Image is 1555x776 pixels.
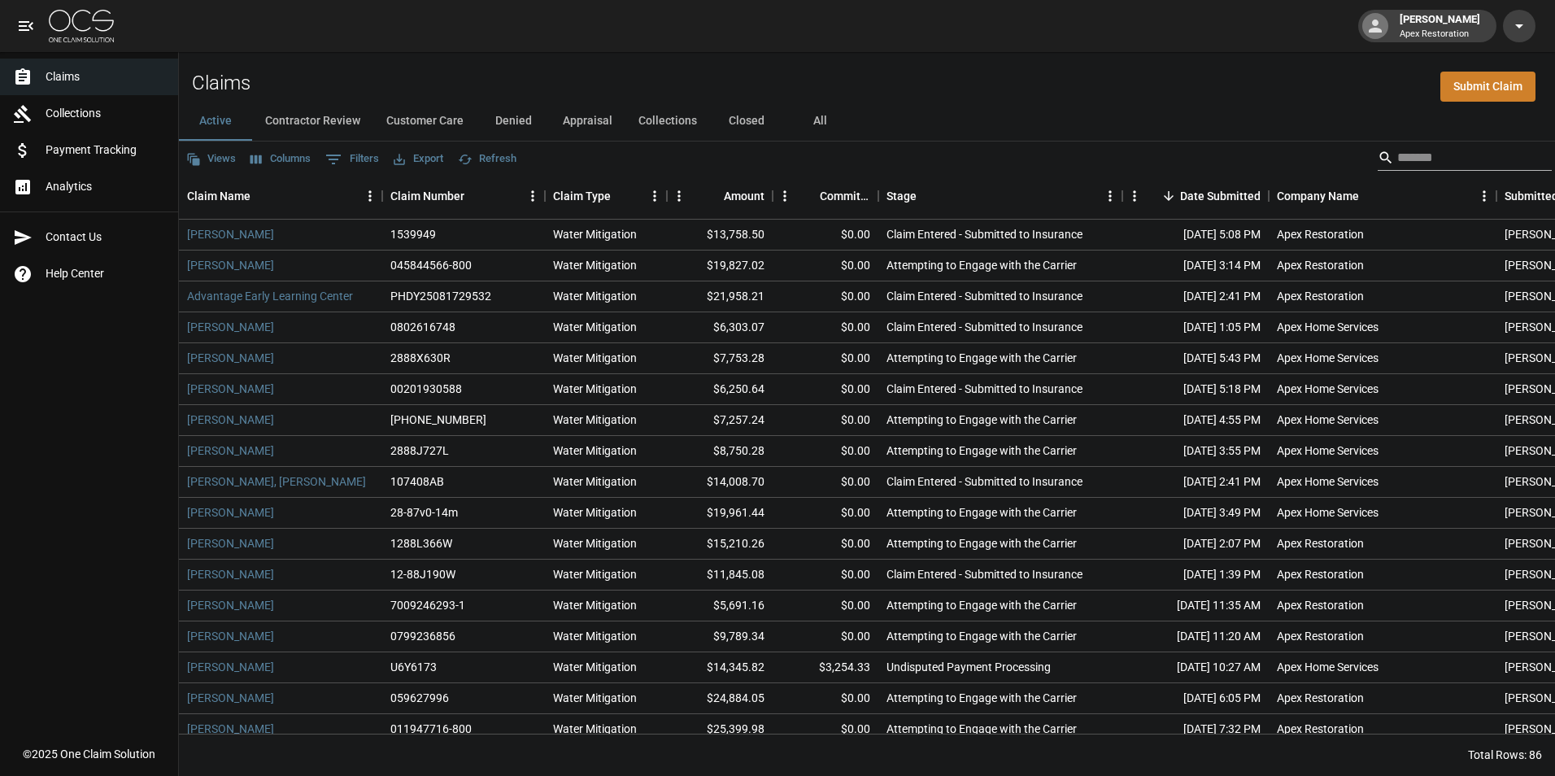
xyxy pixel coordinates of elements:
div: Search [1378,145,1552,174]
div: Water Mitigation [553,659,637,675]
div: Committed Amount [773,173,878,219]
span: Contact Us [46,229,165,246]
button: Sort [1359,185,1382,207]
span: Collections [46,105,165,122]
div: 0802616748 [390,319,455,335]
button: Show filters [321,146,383,172]
div: Claim Entered - Submitted to Insurance [886,226,1082,242]
button: Sort [1157,185,1180,207]
button: Menu [521,184,545,208]
div: $0.00 [773,591,878,621]
div: [DATE] 3:49 PM [1122,498,1269,529]
div: Attempting to Engage with the Carrier [886,442,1077,459]
div: [PERSON_NAME] [1393,11,1487,41]
button: Menu [1098,184,1122,208]
div: Company Name [1277,173,1359,219]
div: Water Mitigation [553,535,637,551]
div: $0.00 [773,436,878,467]
div: [DATE] 2:07 PM [1122,529,1269,560]
button: Select columns [246,146,315,172]
div: Apex Restoration [1277,690,1364,706]
div: $0.00 [773,281,878,312]
a: [PERSON_NAME] [187,659,274,675]
div: Attempting to Engage with the Carrier [886,597,1077,613]
div: Water Mitigation [553,319,637,335]
div: Claim Entered - Submitted to Insurance [886,288,1082,304]
div: [DATE] 7:32 PM [1122,714,1269,745]
div: Attempting to Engage with the Carrier [886,504,1077,521]
button: open drawer [10,10,42,42]
div: Stage [886,173,917,219]
div: [DATE] 10:27 AM [1122,652,1269,683]
a: [PERSON_NAME] [187,690,274,706]
button: Menu [1122,184,1147,208]
div: $19,827.02 [667,251,773,281]
div: Claim Name [187,173,250,219]
div: © 2025 One Claim Solution [23,746,155,762]
a: [PERSON_NAME] [187,597,274,613]
div: Amount [667,173,773,219]
div: $21,958.21 [667,281,773,312]
a: [PERSON_NAME] [187,412,274,428]
div: [DATE] 11:35 AM [1122,591,1269,621]
a: [PERSON_NAME] [187,350,274,366]
div: 0799236856 [390,628,455,644]
div: 045844566-800 [390,257,472,273]
div: $0.00 [773,621,878,652]
div: Apex Restoration [1277,597,1364,613]
div: 1006-36-5128 [390,412,486,428]
button: Sort [464,185,487,207]
div: Total Rows: 86 [1468,747,1542,763]
div: Apex Home Services [1277,319,1379,335]
button: Menu [642,184,667,208]
div: 1539949 [390,226,436,242]
div: Water Mitigation [553,412,637,428]
button: Collections [625,102,710,141]
a: Submit Claim [1440,72,1535,102]
div: $0.00 [773,683,878,714]
div: Apex Home Services [1277,381,1379,397]
div: $24,884.05 [667,683,773,714]
a: [PERSON_NAME] [187,319,274,335]
div: $5,691.16 [667,591,773,621]
div: 28-87v0-14m [390,504,458,521]
div: Water Mitigation [553,257,637,273]
div: [DATE] 5:08 PM [1122,220,1269,251]
div: Water Mitigation [553,381,637,397]
div: $0.00 [773,343,878,374]
div: $0.00 [773,374,878,405]
a: [PERSON_NAME] [187,628,274,644]
div: Undisputed Payment Processing [886,659,1051,675]
button: Sort [917,185,939,207]
div: Date Submitted [1122,173,1269,219]
div: 059627996 [390,690,449,706]
div: [DATE] 1:39 PM [1122,560,1269,591]
div: Attempting to Engage with the Carrier [886,721,1077,737]
div: $15,210.26 [667,529,773,560]
div: Apex Home Services [1277,412,1379,428]
img: ocs-logo-white-transparent.png [49,10,114,42]
div: Claim Entered - Submitted to Insurance [886,319,1082,335]
div: 011947716-800 [390,721,472,737]
div: Apex Home Services [1277,504,1379,521]
div: Apex Restoration [1277,628,1364,644]
button: Appraisal [550,102,625,141]
button: Menu [358,184,382,208]
div: $7,257.24 [667,405,773,436]
div: Water Mitigation [553,504,637,521]
div: $0.00 [773,312,878,343]
div: $3,254.33 [773,652,878,683]
div: [DATE] 11:20 AM [1122,621,1269,652]
div: Water Mitigation [553,442,637,459]
div: $0.00 [773,560,878,591]
div: $0.00 [773,529,878,560]
div: Company Name [1269,173,1496,219]
div: Amount [724,173,764,219]
button: Closed [710,102,783,141]
h2: Claims [192,72,250,95]
div: $0.00 [773,498,878,529]
div: Stage [878,173,1122,219]
div: Apex Restoration [1277,288,1364,304]
div: PHDY25081729532 [390,288,491,304]
button: Sort [611,185,634,207]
